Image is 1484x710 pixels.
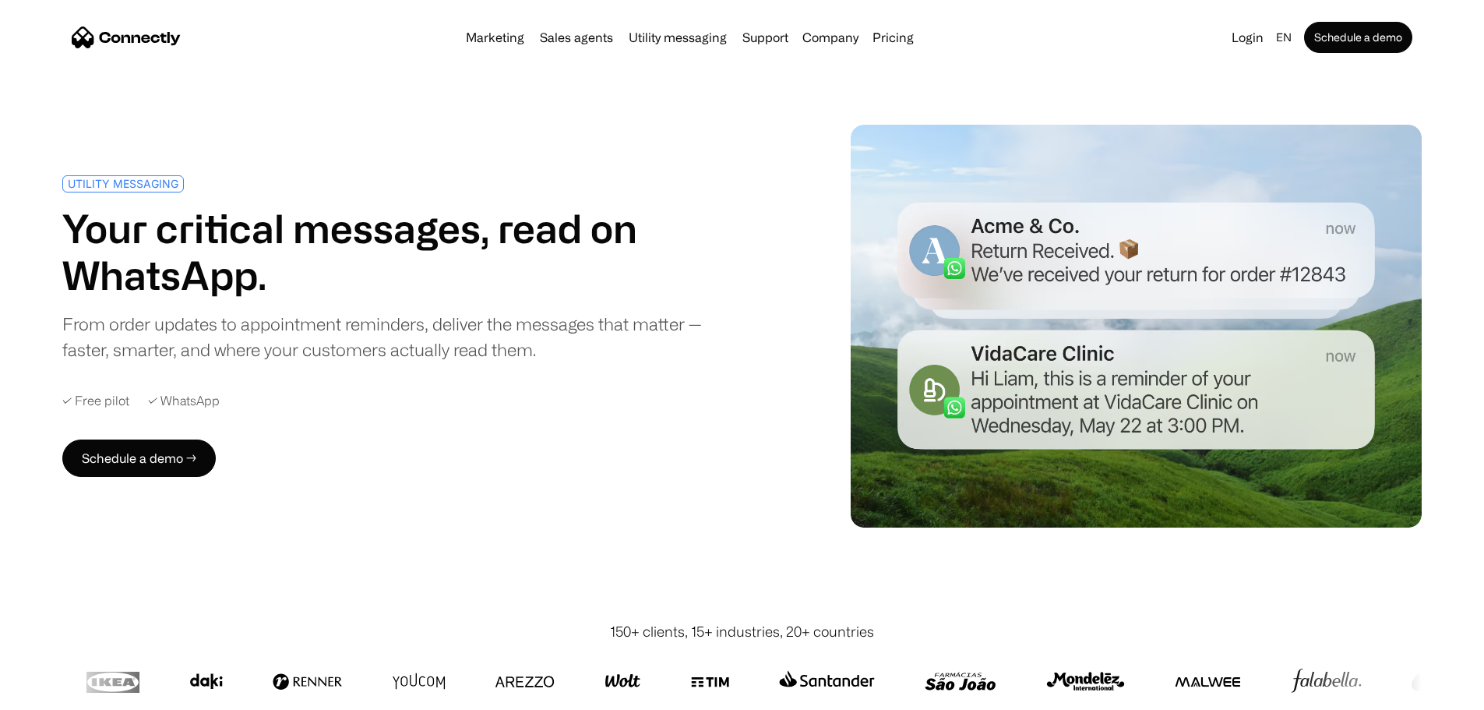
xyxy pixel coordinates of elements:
a: Marketing [460,31,531,44]
a: Sales agents [534,31,619,44]
div: ✓ WhatsApp [148,394,220,408]
div: 150+ clients, 15+ industries, 20+ countries [610,621,874,642]
div: Company [798,26,863,48]
h1: Your critical messages, read on WhatsApp. [62,205,734,298]
div: UTILITY MESSAGING [68,178,178,189]
div: ✓ Free pilot [62,394,129,408]
div: en [1270,26,1301,48]
a: Support [736,31,795,44]
a: Pricing [866,31,920,44]
a: Schedule a demo → [62,440,216,477]
div: From order updates to appointment reminders, deliver the messages that matter — faster, smarter, ... [62,311,734,362]
div: Company [802,26,858,48]
a: Schedule a demo [1304,22,1412,53]
a: home [72,26,181,49]
div: en [1276,26,1292,48]
a: Login [1225,26,1270,48]
a: Utility messaging [622,31,733,44]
